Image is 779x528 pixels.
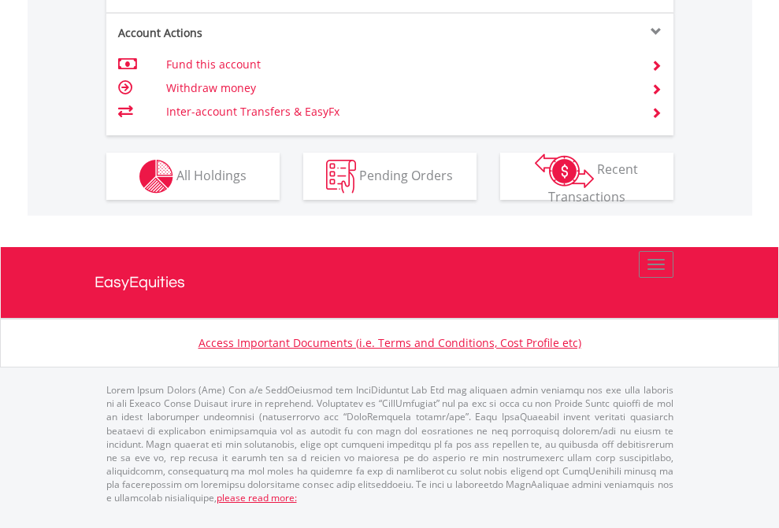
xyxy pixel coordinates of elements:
[359,166,453,183] span: Pending Orders
[166,53,632,76] td: Fund this account
[198,335,581,350] a: Access Important Documents (i.e. Terms and Conditions, Cost Profile etc)
[139,160,173,194] img: holdings-wht.png
[166,100,632,124] td: Inter-account Transfers & EasyFx
[106,383,673,504] p: Lorem Ipsum Dolors (Ame) Con a/e SeddOeiusmod tem InciDiduntut Lab Etd mag aliquaen admin veniamq...
[106,25,390,41] div: Account Actions
[166,76,632,100] td: Withdraw money
[535,153,594,188] img: transactions-zar-wht.png
[303,153,477,200] button: Pending Orders
[326,160,356,194] img: pending_instructions-wht.png
[106,153,280,200] button: All Holdings
[217,491,297,504] a: please read more:
[500,153,673,200] button: Recent Transactions
[176,166,247,183] span: All Holdings
[95,247,685,318] a: EasyEquities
